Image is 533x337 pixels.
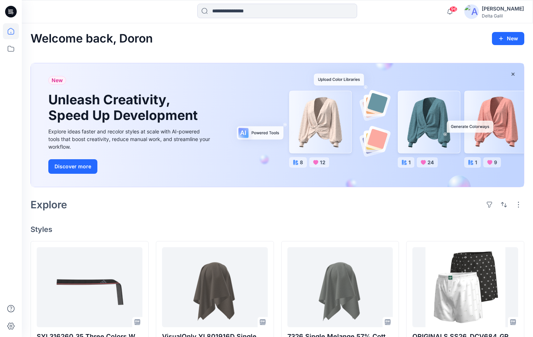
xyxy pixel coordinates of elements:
[48,159,97,174] button: Discover more
[48,92,201,123] h1: Unleash Creativity, Speed Up Development
[412,247,518,327] a: ORIGINALS SS26_DCV684_GR5_COMPORT CORE COTTON ICON_WOVEN_BOXER
[31,32,153,45] h2: Welcome back, Doron
[482,13,524,19] div: Delta Galil
[37,247,142,327] a: SYL316260_35 Three Colors WB 90% Polyester 10% Spandex 438g
[162,247,268,327] a: VisualOnly YL801916D Single 45% Acryl 34% Recycled Polyester 11% Bamboo 10% Elastane 140g
[287,247,393,327] a: 7326 Single Melange 57% Cotton 38% Polyester 5% Elastane 150g
[52,76,63,85] span: New
[464,4,479,19] img: avatar
[48,128,212,151] div: Explore ideas faster and recolor styles at scale with AI-powered tools that boost creativity, red...
[482,4,524,13] div: [PERSON_NAME]
[31,225,524,234] h4: Styles
[31,199,67,210] h2: Explore
[48,159,212,174] a: Discover more
[449,6,457,12] span: 96
[492,32,524,45] button: New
